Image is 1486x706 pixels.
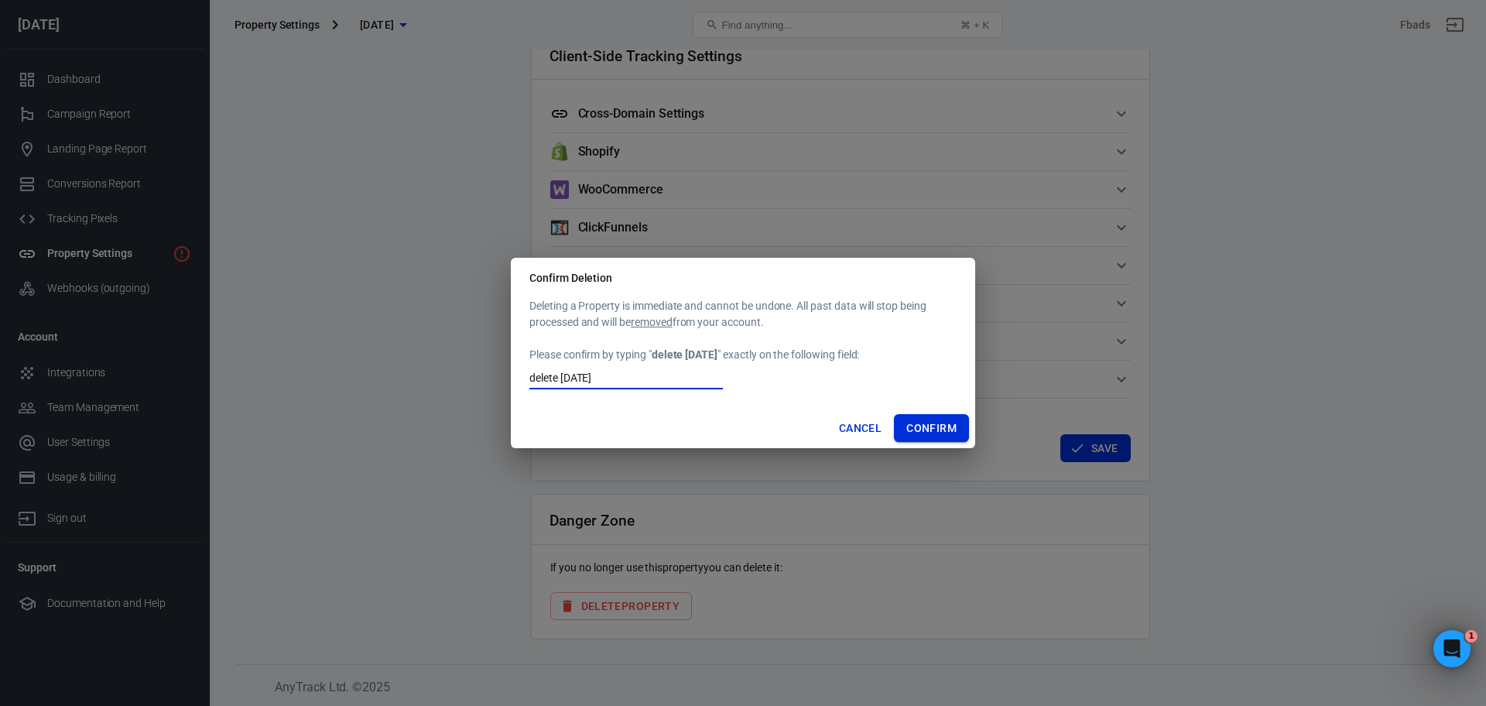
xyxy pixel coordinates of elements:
[1465,630,1477,643] span: 1
[833,414,888,443] button: Cancel
[511,258,975,298] h2: Confirm Deletion
[529,298,957,392] div: Deleting a Property is immediate and cannot be undone. All past data will stop being processed an...
[894,414,969,443] button: Confirm
[652,348,717,361] strong: delete [DATE]
[529,369,723,389] input: Type "delete Sunday" here
[631,316,673,328] u: removed
[1433,630,1471,667] iframe: Intercom live chat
